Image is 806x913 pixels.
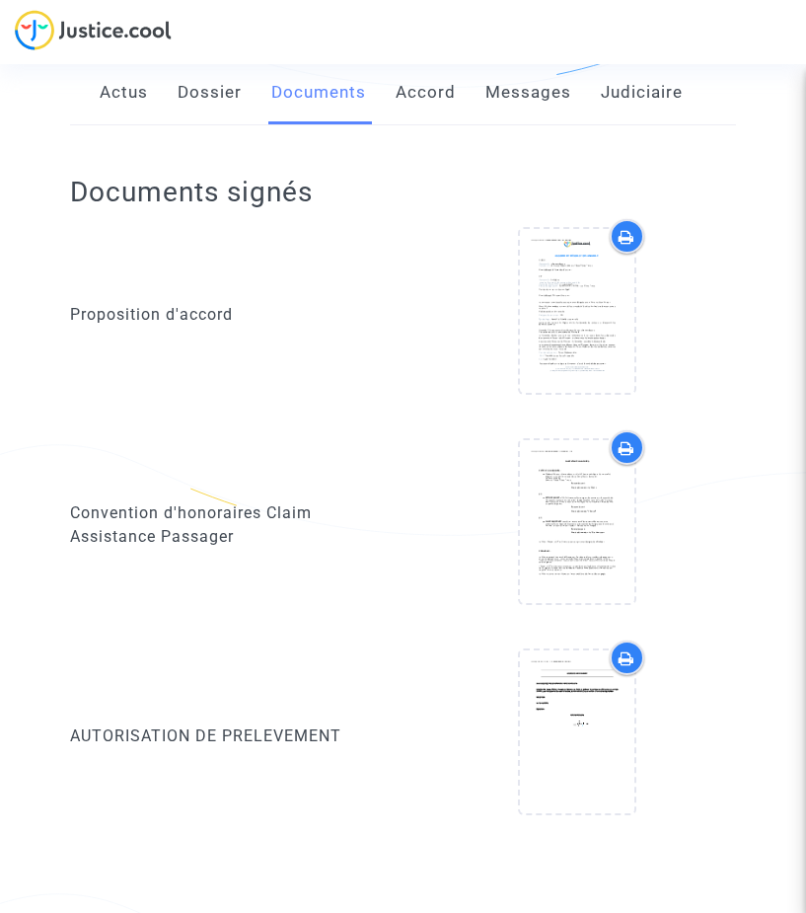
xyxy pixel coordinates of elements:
[70,303,389,327] div: Proposition d'accord
[15,10,172,50] img: jc-logo.svg
[601,60,683,125] a: Judiciaire
[178,60,242,125] a: Dossier
[396,60,456,125] a: Accord
[485,60,571,125] a: Messages
[70,175,313,209] h2: Documents signés
[70,724,389,748] div: AUTORISATION DE PRELEVEMENT
[100,60,148,125] a: Actus
[70,501,389,549] div: Convention d'honoraires Claim Assistance Passager
[271,60,366,125] a: Documents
